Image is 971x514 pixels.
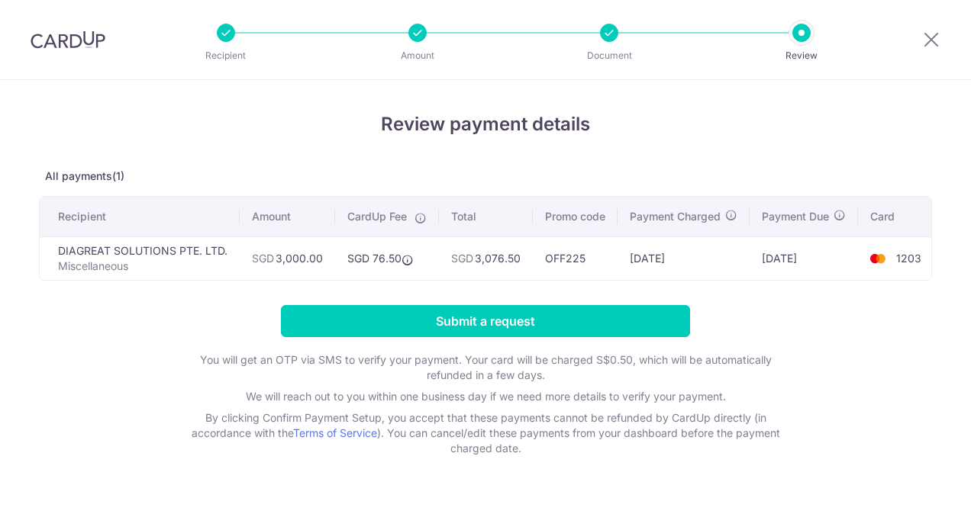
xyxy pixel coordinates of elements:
p: We will reach out to you within one business day if we need more details to verify your payment. [180,389,791,404]
p: Recipient [169,48,282,63]
span: SGD [451,252,473,265]
td: SGD 76.50 [335,236,439,280]
span: Payment Due [762,209,829,224]
img: CardUp [31,31,105,49]
th: Total [439,197,533,236]
p: By clicking Confirm Payment Setup, you accept that these payments cannot be refunded by CardUp di... [180,410,791,456]
h4: Review payment details [39,111,932,138]
th: Promo code [533,197,618,236]
a: Terms of Service [293,426,377,439]
p: All payments(1) [39,169,932,184]
span: SGD [252,252,274,265]
img: <span class="translation_missing" title="translation missing: en.account_steps.new_confirm_form.b... [863,249,893,268]
input: Submit a request [281,305,690,337]
td: 3,076.50 [439,236,533,280]
th: Recipient [40,197,240,236]
p: Document [553,48,666,63]
p: Amount [361,48,474,63]
td: [DATE] [618,236,750,280]
p: Review [745,48,858,63]
td: OFF225 [533,236,618,280]
p: Miscellaneous [58,259,227,274]
th: Amount [240,197,335,236]
th: Card [858,197,940,236]
td: DIAGREAT SOLUTIONS PTE. LTD. [40,236,240,280]
td: 3,000.00 [240,236,335,280]
span: CardUp Fee [347,209,407,224]
span: Payment Charged [630,209,721,224]
p: You will get an OTP via SMS to verify your payment. Your card will be charged S$0.50, which will ... [180,352,791,383]
span: 1203 [896,252,921,265]
td: [DATE] [750,236,858,280]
